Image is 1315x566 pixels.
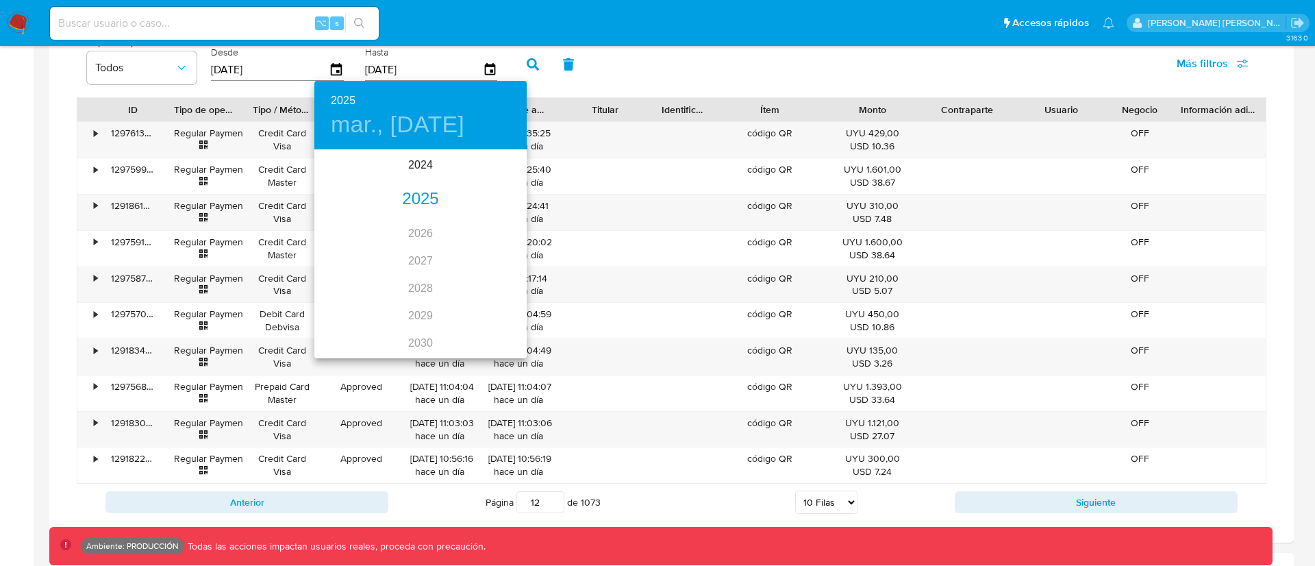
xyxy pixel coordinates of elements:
div: 2024 [314,151,527,179]
button: 2025 [331,91,355,110]
button: mar., [DATE] [331,110,464,139]
div: 2025 [314,186,527,213]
